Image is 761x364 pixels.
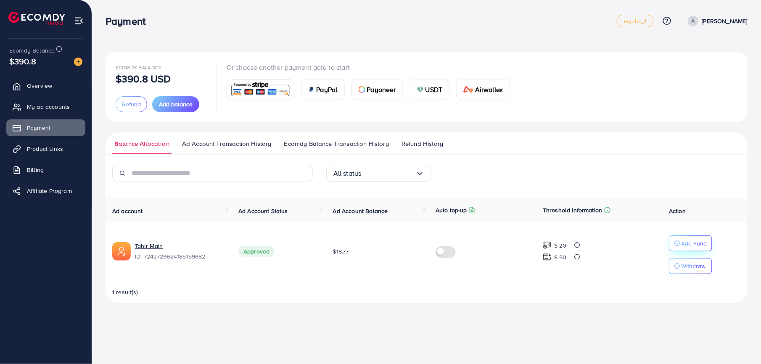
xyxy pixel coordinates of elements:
a: cardUSDT [410,79,450,100]
span: Payment [27,124,50,132]
img: menu [74,16,84,26]
p: Threshold information [543,205,602,215]
span: regular_1 [624,18,646,24]
span: Product Links [27,145,63,153]
h3: Payment [106,15,152,27]
a: regular_1 [617,15,653,27]
p: $390.8 USD [116,74,171,84]
img: card [417,86,424,93]
span: $390.8 [9,55,36,67]
span: Action [669,207,686,215]
button: Refund [116,96,147,112]
img: logo [8,12,65,25]
span: Approved [238,246,275,257]
a: Tahir Main [135,242,225,250]
span: Ecomdy Balance [116,64,161,71]
span: ID: 7242729624185159682 [135,252,225,261]
p: Or choose another payment gate to start [227,62,517,72]
span: Refund History [402,139,443,148]
img: top-up amount [543,241,552,250]
span: Ad Account Status [238,207,288,215]
a: Product Links [6,140,85,157]
span: Refund [122,100,141,108]
button: Add balance [152,96,199,112]
img: card [230,81,291,99]
span: Overview [27,82,52,90]
span: $18.77 [333,247,349,256]
a: Affiliate Program [6,182,85,199]
img: top-up amount [543,253,552,261]
input: Search for option [362,167,416,180]
img: card [359,86,365,93]
p: $ 50 [554,252,567,262]
img: card [463,86,473,93]
span: 1 result(s) [112,288,138,296]
span: Ecomdy Balance [9,46,55,55]
img: card [308,86,315,93]
a: Overview [6,77,85,94]
span: Ad account [112,207,143,215]
p: Add Fund [681,238,707,248]
span: PayPal [317,84,338,95]
a: Billing [6,161,85,178]
p: $ 20 [554,240,567,251]
a: cardAirwallex [456,79,510,100]
p: [PERSON_NAME] [702,16,748,26]
p: Auto top-up [436,205,467,215]
div: <span class='underline'>Tahir Main</span></br>7242729624185159682 [135,242,225,261]
span: USDT [425,84,443,95]
span: Add balance [159,100,193,108]
a: My ad accounts [6,98,85,115]
a: cardPayoneer [351,79,403,100]
span: All status [333,167,362,180]
span: Ecomdy Balance Transaction History [284,139,389,148]
span: My ad accounts [27,103,70,111]
span: Airwallex [475,84,503,95]
span: Balance Allocation [114,139,169,148]
img: ic-ads-acc.e4c84228.svg [112,242,131,261]
p: Withdraw [681,261,706,271]
span: Payoneer [367,84,396,95]
span: Billing [27,166,44,174]
span: Ad Account Transaction History [182,139,272,148]
div: Search for option [326,165,431,182]
a: [PERSON_NAME] [684,16,748,26]
button: Add Fund [669,235,712,251]
span: Ad Account Balance [333,207,388,215]
a: Payment [6,119,85,136]
button: Withdraw [669,258,712,274]
img: image [74,58,82,66]
a: card [227,79,294,100]
span: Affiliate Program [27,187,72,195]
a: cardPayPal [301,79,345,100]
